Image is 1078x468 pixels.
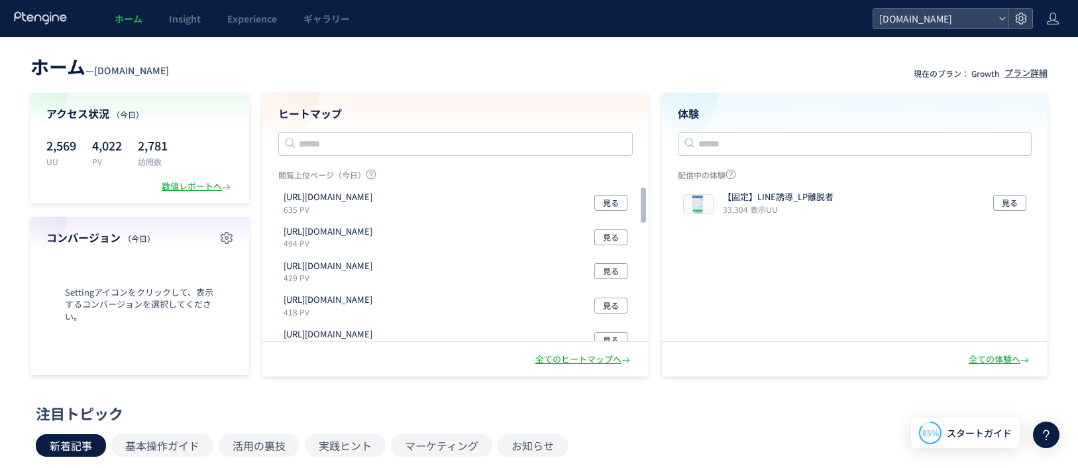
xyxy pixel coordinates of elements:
[305,434,386,457] button: 実践ヒント
[603,229,619,245] span: 見る
[30,53,85,80] span: ホーム
[723,191,834,204] p: 【固定】LINE誘導_LP離脱者
[284,191,372,204] p: https://www.saishunkan.co.jp/domohorn/promotion/lp23-2
[993,195,1026,211] button: 見る
[123,233,155,244] span: （今日）
[594,229,627,245] button: 見る
[46,286,233,323] span: Settingアイコンをクリックして、表示するコンバージョンを選択してください。
[603,332,619,348] span: 見る
[603,195,619,211] span: 見る
[1002,195,1018,211] span: 見る
[594,263,627,279] button: 見る
[92,156,122,167] p: PV
[30,53,169,80] div: —
[535,353,633,366] div: 全てのヒートマップへ
[684,195,713,213] img: 6a4a1fab21af060161cf4981b852debc1749539493893.png
[46,230,233,245] h4: コンバージョン
[594,298,627,314] button: 見る
[278,106,633,121] h4: ヒートマップ
[603,298,619,314] span: 見る
[594,195,627,211] button: 見る
[227,12,277,25] span: Experience
[594,332,627,348] button: 見る
[92,135,122,156] p: 4,022
[969,353,1032,366] div: 全ての体験へ
[947,426,1012,440] span: スタートガイド
[36,403,1036,424] div: 注目トピック
[1004,67,1048,80] div: プラン詳細
[284,341,378,352] p: 345 PV
[284,260,372,272] p: https://www.saishunkan.co.jp/domohorn/promotion/lp31/index.html
[278,169,633,186] p: 閲覧上位ページ（今日）
[391,434,492,457] button: マーケティング
[169,12,201,25] span: Insight
[115,12,142,25] span: ホーム
[46,135,76,156] p: 2,569
[875,9,993,29] span: [DOMAIN_NAME]
[94,64,169,77] span: [DOMAIN_NAME]
[678,106,1032,121] h4: 体験
[284,225,372,238] p: https://www.saishunkan.co.jp/domohorn/promotion/lp30
[678,169,1032,186] p: 配信中の体験
[284,237,378,249] p: 494 PV
[284,294,372,306] p: https://www.saishunkan.co.jp/domohorn/promotion/dfp
[138,156,168,167] p: 訪問数
[303,12,350,25] span: ギャラリー
[111,434,213,457] button: 基本操作ガイド
[162,180,233,193] div: 数値レポートへ
[284,306,378,318] p: 418 PV
[219,434,299,457] button: 活用の裏技
[498,434,568,457] button: お知らせ
[284,328,372,341] p: https://www.saishunkan.co.jp/domohorn/promotion/lp31
[36,434,106,457] button: 新着記事
[284,204,378,215] p: 635 PV
[914,68,999,79] p: 現在のプラン： Growth
[46,156,76,167] p: UU
[603,263,619,279] span: 見る
[138,135,168,156] p: 2,781
[922,427,939,438] span: 85%
[284,272,378,283] p: 429 PV
[46,106,233,121] h4: アクセス状況
[112,109,144,120] span: （今日）
[723,204,778,215] i: 33,304 表示UU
